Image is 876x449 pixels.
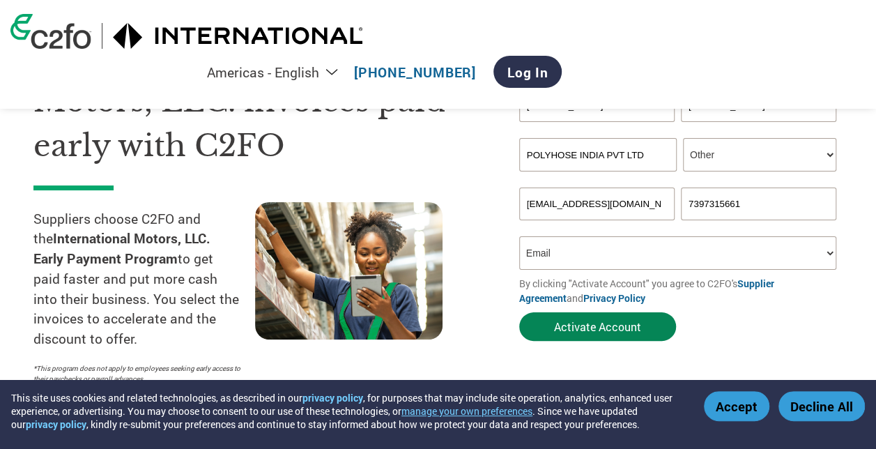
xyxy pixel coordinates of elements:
a: privacy policy [302,391,363,404]
img: International Motors, LLC. [113,23,364,49]
div: Invalid last name or last name is too long [681,123,836,132]
div: This site uses cookies and related technologies, as described in our , for purposes that may incl... [11,391,684,431]
input: Your company name* [519,138,677,172]
div: Inavlid Email Address [519,222,675,231]
a: Supplier Agreement [519,277,774,305]
div: Invalid company name or company name is too long [519,173,836,182]
a: Privacy Policy [583,291,645,305]
a: Log In [493,56,562,88]
button: Accept [704,391,769,421]
select: Title/Role [683,138,836,172]
p: By clicking "Activate Account" you agree to C2FO's and [519,276,843,305]
div: Invalid first name or first name is too long [519,123,675,132]
strong: International Motors, LLC. Early Payment Program [33,229,210,267]
a: [PHONE_NUMBER] [354,63,476,81]
input: Invalid Email format [519,188,675,220]
p: *This program does not apply to employees seeking early access to their paychecks or payroll adva... [33,363,241,384]
a: privacy policy [26,418,86,431]
img: supply chain worker [255,202,443,340]
button: Decline All [778,391,865,421]
p: Suppliers choose C2FO and the to get paid faster and put more cash into their business. You selec... [33,209,255,350]
button: manage your own preferences [401,404,532,418]
button: Activate Account [519,312,676,341]
input: Phone* [681,188,836,220]
div: Inavlid Phone Number [681,222,836,231]
img: c2fo logo [10,14,91,49]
